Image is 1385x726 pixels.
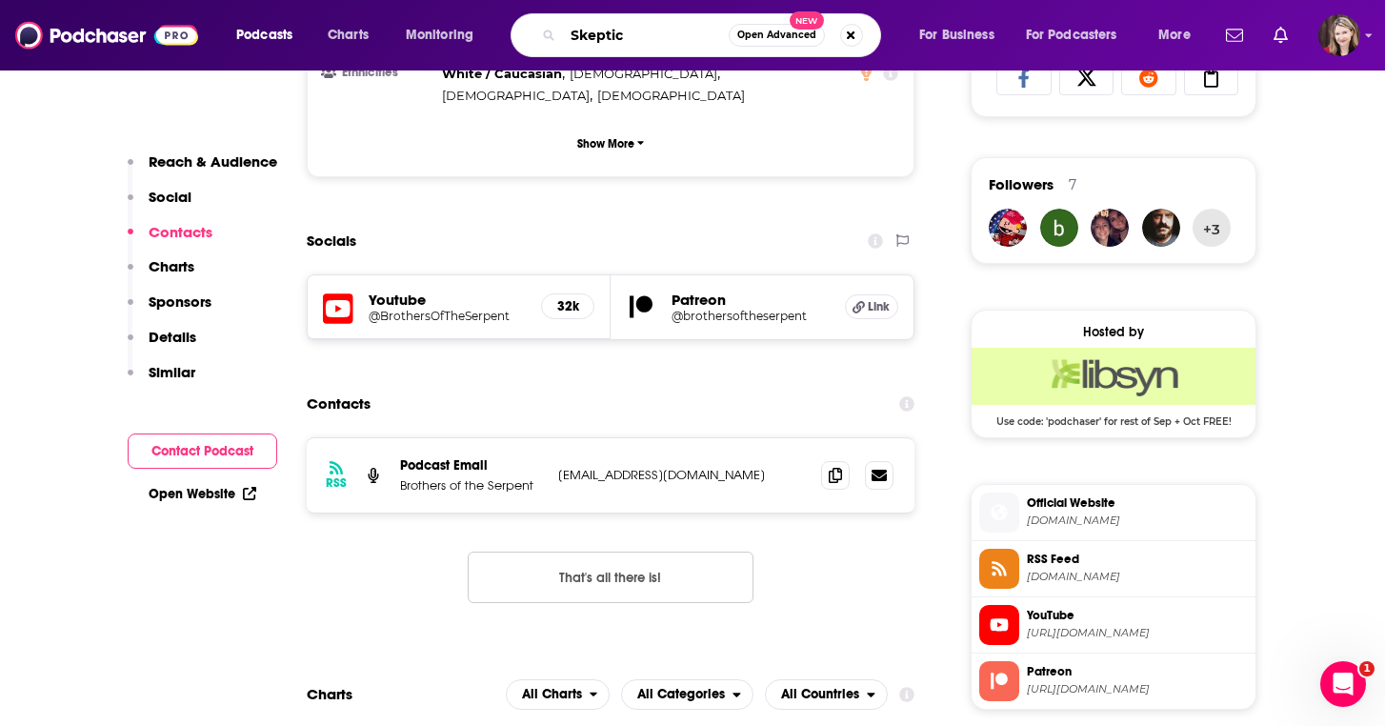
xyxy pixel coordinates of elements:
[128,152,277,188] button: Reach & Audience
[400,457,543,474] p: Podcast Email
[326,475,347,491] h3: RSS
[781,688,859,701] span: All Countries
[979,549,1248,589] a: RSS Feed[DOMAIN_NAME]
[637,688,725,701] span: All Categories
[149,292,211,311] p: Sponsors
[989,175,1054,193] span: Followers
[149,328,196,346] p: Details
[765,679,888,710] button: open menu
[1027,570,1248,584] span: feeds.libsyn.com
[1145,20,1214,50] button: open menu
[1014,20,1145,50] button: open menu
[1184,59,1239,95] a: Copy Link
[979,605,1248,645] a: YouTube[URL][DOMAIN_NAME]
[128,363,195,398] button: Similar
[868,299,890,314] span: Link
[15,17,198,53] img: Podchaser - Follow, Share and Rate Podcasts
[919,22,994,49] span: For Business
[128,328,196,363] button: Details
[1359,661,1375,676] span: 1
[790,11,824,30] span: New
[621,679,753,710] button: open menu
[328,22,369,49] span: Charts
[400,477,543,494] p: Brothers of the Serpent
[1027,626,1248,640] span: https://www.youtube.com/@BrothersOfTheSerpent
[972,348,1255,426] a: Libsyn Deal: Use code: 'podchaser' for rest of Sep + Oct FREE!
[1069,176,1076,193] div: 7
[1318,14,1360,56] img: User Profile
[1320,661,1366,707] iframe: Intercom live chat
[307,223,356,259] h2: Socials
[1059,59,1114,95] a: Share on X/Twitter
[223,20,317,50] button: open menu
[979,493,1248,533] a: Official Website[DOMAIN_NAME]
[128,292,211,328] button: Sponsors
[149,223,212,241] p: Contacts
[972,348,1255,405] img: Libsyn Deal: Use code: 'podchaser' for rest of Sep + Oct FREE!
[149,152,277,171] p: Reach & Audience
[972,405,1255,428] span: Use code: 'podchaser' for rest of Sep + Oct FREE!
[558,467,806,483] p: [EMAIL_ADDRESS][DOMAIN_NAME]
[1026,22,1117,49] span: For Podcasters
[149,486,256,502] a: Open Website
[729,24,825,47] button: Open AdvancedNew
[1318,14,1360,56] button: Show profile menu
[442,88,590,103] span: [DEMOGRAPHIC_DATA]
[1091,209,1129,247] img: Jaelder
[442,66,562,81] span: White / Caucasian
[392,20,498,50] button: open menu
[1266,19,1295,51] a: Show notifications dropdown
[570,66,717,81] span: [DEMOGRAPHIC_DATA]
[1027,514,1248,528] span: brothersoftheserpent.com
[1040,209,1078,247] img: riverghost78
[442,85,592,107] span: ,
[672,309,830,323] a: @brothersoftheserpent
[442,63,565,85] span: ,
[1318,14,1360,56] span: Logged in as galaxygirl
[323,67,434,79] h3: Ethnicities
[1142,209,1180,247] img: Therealchadhall
[1158,22,1191,49] span: More
[506,679,611,710] button: open menu
[621,679,753,710] h2: Categories
[1218,19,1251,51] a: Show notifications dropdown
[307,386,371,422] h2: Contacts
[149,363,195,381] p: Similar
[570,63,720,85] span: ,
[906,20,1018,50] button: open menu
[1121,59,1176,95] a: Share on Reddit
[236,22,292,49] span: Podcasts
[506,679,611,710] h2: Platforms
[597,88,745,103] span: [DEMOGRAPHIC_DATA]
[1027,494,1248,512] span: Official Website
[128,188,191,223] button: Social
[1027,663,1248,680] span: Patreon
[765,679,888,710] h2: Countries
[149,188,191,206] p: Social
[369,291,526,309] h5: Youtube
[563,20,729,50] input: Search podcasts, credits, & more...
[845,294,898,319] a: Link
[979,661,1248,701] a: Patreon[URL][DOMAIN_NAME]
[1027,607,1248,624] span: YouTube
[149,257,194,275] p: Charts
[315,20,380,50] a: Charts
[128,223,212,258] button: Contacts
[1193,209,1231,247] button: +3
[468,552,753,603] button: Nothing here.
[1027,551,1248,568] span: RSS Feed
[577,137,634,151] p: Show More
[369,309,526,323] a: @BrothersOfTheSerpent
[989,209,1027,247] img: Calvin_Rulz
[972,324,1255,340] div: Hosted by
[672,291,830,309] h5: Patreon
[996,59,1052,95] a: Share on Facebook
[737,30,816,40] span: Open Advanced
